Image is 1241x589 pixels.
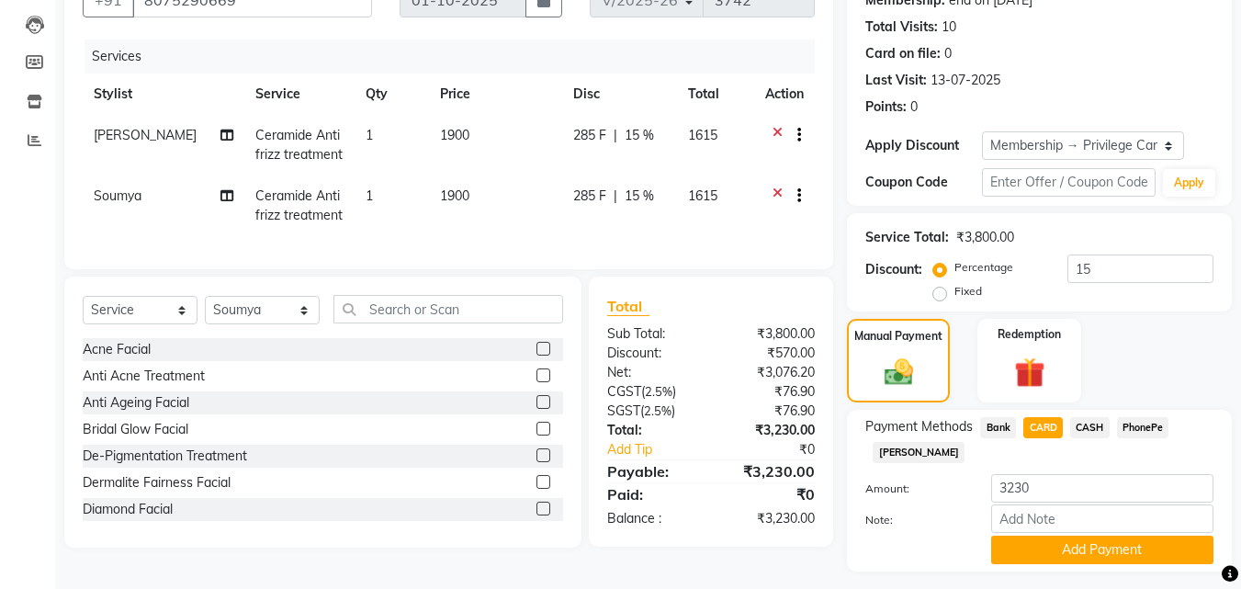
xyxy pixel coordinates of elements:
[865,260,922,279] div: Discount:
[429,74,563,115] th: Price
[83,393,189,413] div: Anti Ageing Facial
[865,136,981,155] div: Apply Discount
[865,97,907,117] div: Points:
[1023,417,1063,438] span: CARD
[865,228,949,247] div: Service Total:
[562,74,677,115] th: Disc
[83,500,173,519] div: Diamond Facial
[593,382,711,402] div: ( )
[625,126,654,145] span: 15 %
[852,512,976,528] label: Note:
[593,440,730,459] a: Add Tip
[731,440,829,459] div: ₹0
[255,127,343,163] span: Ceramide Anti frizz treatment
[607,383,641,400] span: CGST
[910,97,918,117] div: 0
[1163,169,1215,197] button: Apply
[754,74,815,115] th: Action
[688,187,717,204] span: 1615
[1005,354,1055,391] img: _gift.svg
[625,187,654,206] span: 15 %
[956,228,1014,247] div: ₹3,800.00
[333,295,563,323] input: Search or Scan
[244,74,355,115] th: Service
[593,421,711,440] div: Total:
[614,187,617,206] span: |
[711,421,829,440] div: ₹3,230.00
[644,403,671,418] span: 2.5%
[593,324,711,344] div: Sub Total:
[954,259,1013,276] label: Percentage
[83,420,188,439] div: Bridal Glow Facial
[711,509,829,528] div: ₹3,230.00
[83,447,247,466] div: De-Pigmentation Treatment
[688,127,717,143] span: 1615
[852,481,976,497] label: Amount:
[85,40,829,74] div: Services
[593,509,711,528] div: Balance :
[711,382,829,402] div: ₹76.90
[593,460,711,482] div: Payable:
[711,324,829,344] div: ₹3,800.00
[593,344,711,363] div: Discount:
[83,74,244,115] th: Stylist
[991,474,1213,503] input: Amount
[677,74,754,115] th: Total
[865,17,938,37] div: Total Visits:
[873,442,965,463] span: [PERSON_NAME]
[607,402,640,419] span: SGST
[865,44,941,63] div: Card on file:
[440,127,469,143] span: 1900
[942,17,956,37] div: 10
[711,402,829,421] div: ₹76.90
[711,344,829,363] div: ₹570.00
[255,187,343,223] span: Ceramide Anti frizz treatment
[865,71,927,90] div: Last Visit:
[711,460,829,482] div: ₹3,230.00
[931,71,1000,90] div: 13-07-2025
[440,187,469,204] span: 1900
[865,173,981,192] div: Coupon Code
[980,417,1016,438] span: Bank
[1070,417,1110,438] span: CASH
[875,356,922,389] img: _cash.svg
[573,126,606,145] span: 285 F
[94,187,141,204] span: Soumya
[94,127,197,143] span: [PERSON_NAME]
[854,328,942,345] label: Manual Payment
[645,384,672,399] span: 2.5%
[944,44,952,63] div: 0
[83,340,151,359] div: Acne Facial
[355,74,428,115] th: Qty
[711,483,829,505] div: ₹0
[366,127,373,143] span: 1
[954,283,982,300] label: Fixed
[593,363,711,382] div: Net:
[83,473,231,493] div: Dermalite Fairness Facial
[998,326,1061,343] label: Redemption
[573,187,606,206] span: 285 F
[711,363,829,382] div: ₹3,076.20
[1117,417,1169,438] span: PhonePe
[865,417,973,436] span: Payment Methods
[593,402,711,421] div: ( )
[83,367,205,386] div: Anti Acne Treatment
[614,126,617,145] span: |
[366,187,373,204] span: 1
[991,536,1213,564] button: Add Payment
[593,483,711,505] div: Paid:
[607,297,649,316] span: Total
[991,504,1213,533] input: Add Note
[982,168,1156,197] input: Enter Offer / Coupon Code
